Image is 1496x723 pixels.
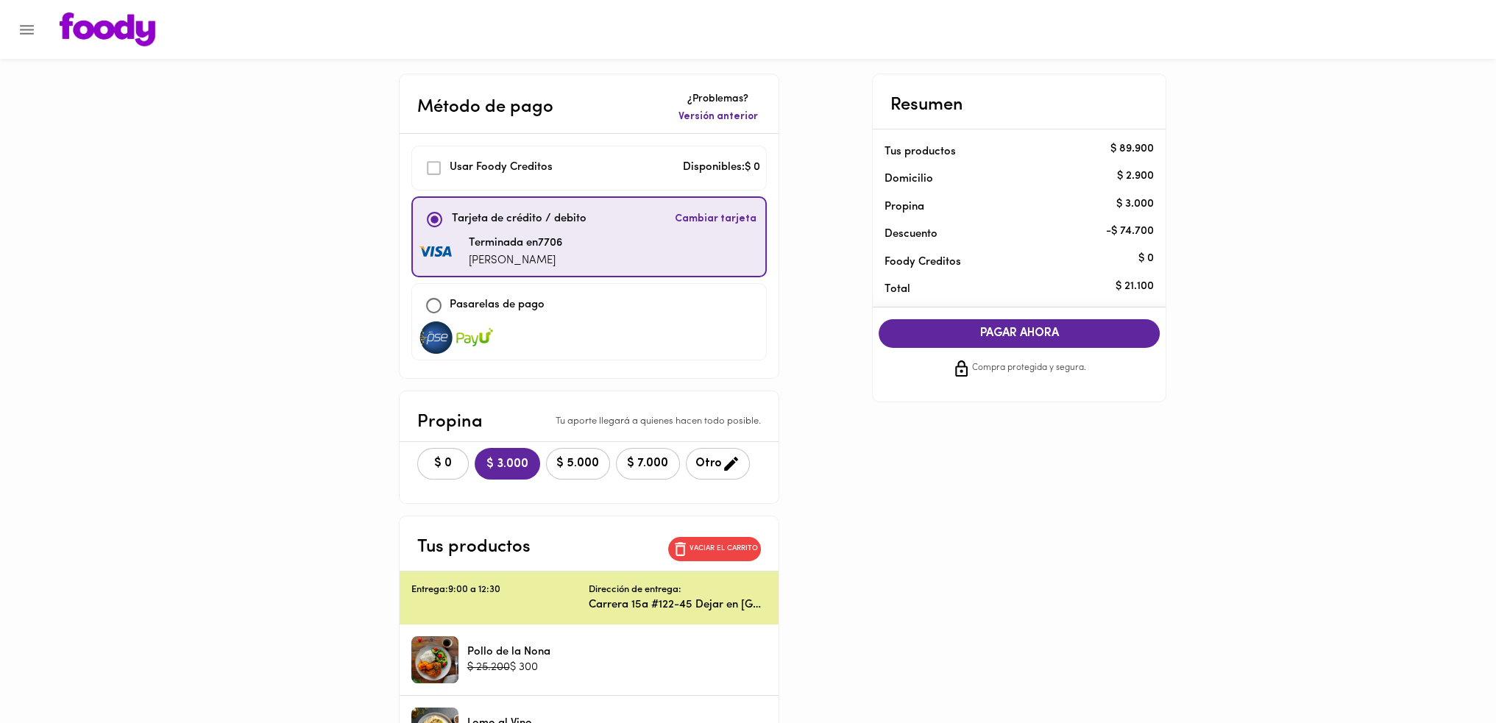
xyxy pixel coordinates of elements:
[9,12,45,48] button: Menu
[676,92,761,107] p: ¿Problemas?
[675,212,756,227] span: Cambiar tarjeta
[60,13,155,46] img: logo.png
[427,457,459,471] span: $ 0
[417,94,553,121] p: Método de pago
[419,246,455,258] img: visa
[417,409,483,435] p: Propina
[1138,252,1154,267] p: $ 0
[417,448,469,480] button: $ 0
[467,644,550,660] p: Pollo de la Nona
[676,107,761,127] button: Versión anterior
[589,597,767,613] p: Carrera 15a #122-45 Dejar en [GEOGRAPHIC_DATA]
[1110,141,1154,157] p: $ 89.900
[879,319,1160,348] button: PAGAR AHORA
[625,457,670,471] span: $ 7.000
[456,321,493,354] img: visa
[885,144,1130,160] p: Tus productos
[885,171,933,187] p: Domicilio
[418,321,455,354] img: visa
[556,457,600,471] span: $ 5.000
[885,227,937,242] p: Descuento
[885,199,1130,215] p: Propina
[546,448,610,480] button: $ 5.000
[686,448,750,480] button: Otro
[885,254,1130,270] p: Foody Creditos
[411,636,458,683] div: Pollo de la Nona
[1117,168,1154,184] p: $ 2.900
[589,583,681,597] p: Dirección de entrega:
[556,415,761,429] p: Tu aporte llegará a quienes hacen todo posible.
[467,660,510,675] p: $ 25.200
[417,534,531,560] p: Tus productos
[616,448,680,480] button: $ 7.000
[678,110,758,124] span: Versión anterior
[689,544,758,554] p: Vaciar el carrito
[668,537,761,561] button: Vaciar el carrito
[672,204,759,235] button: Cambiar tarjeta
[1106,224,1154,239] p: - $ 74.700
[450,297,545,314] p: Pasarelas de pago
[890,92,963,118] p: Resumen
[885,282,1130,297] p: Total
[411,583,589,597] p: Entrega: 9:00 a 12:30
[1411,638,1481,708] iframe: Messagebird Livechat Widget
[695,455,740,473] span: Otro
[1116,279,1154,294] p: $ 21.100
[510,660,538,675] p: $ 300
[475,448,540,480] button: $ 3.000
[972,361,1086,376] span: Compra protegida y segura.
[486,457,528,471] span: $ 3.000
[469,235,562,252] p: Terminada en 7706
[1116,196,1154,212] p: $ 3.000
[893,327,1145,341] span: PAGAR AHORA
[683,160,760,177] p: Disponibles: $ 0
[452,211,586,228] p: Tarjeta de crédito / debito
[450,160,553,177] p: Usar Foody Creditos
[469,253,562,270] p: [PERSON_NAME]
